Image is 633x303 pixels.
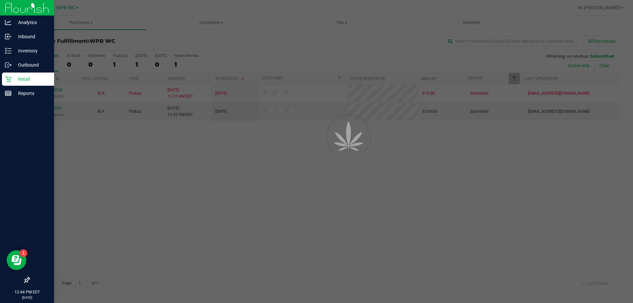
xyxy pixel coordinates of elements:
[12,89,51,97] p: Reports
[19,249,27,257] iframe: Resource center unread badge
[5,33,12,40] inline-svg: Inbound
[3,295,51,300] p: [DATE]
[12,61,51,69] p: Outbound
[5,90,12,97] inline-svg: Reports
[12,47,51,55] p: Inventory
[5,76,12,82] inline-svg: Retail
[12,33,51,41] p: Inbound
[3,289,51,295] p: 12:44 PM EDT
[12,18,51,26] p: Analytics
[7,250,26,270] iframe: Resource center
[5,47,12,54] inline-svg: Inventory
[5,19,12,26] inline-svg: Analytics
[12,75,51,83] p: Retail
[5,62,12,68] inline-svg: Outbound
